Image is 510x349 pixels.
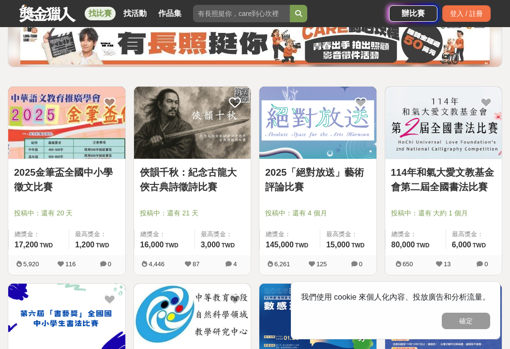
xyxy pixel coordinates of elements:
[15,229,63,239] span: 總獎金：
[149,260,165,268] span: 4,446
[316,260,327,268] span: 125
[452,229,496,239] span: 最高獎金：
[266,241,294,249] span: 145,000
[266,229,314,239] span: 總獎金：
[193,260,199,268] span: 87
[14,208,120,218] span: 投稿中：還有 20 天
[385,87,502,159] img: Cover Image
[473,242,486,249] span: TWD
[8,87,125,159] img: Cover Image
[444,260,450,268] span: 13
[201,241,220,249] span: 3,000
[193,5,290,22] input: 有長照挺你，care到心坎裡！青春出手，拍出照顧 影音徵件活動
[134,87,251,159] img: Cover Image
[403,260,413,268] span: 650
[15,241,38,249] span: 17,200
[20,21,490,64] img: f7c855b4-d01c-467d-b383-4c0caabe547d.jpg
[326,241,350,249] span: 15,000
[96,242,109,249] span: TWD
[391,165,496,194] a: 114年和氣大愛文教基金會第二屆全國書法比賽
[442,313,490,329] button: 確定
[75,241,94,249] span: 1,200
[85,7,116,20] a: 找比賽
[295,242,308,249] span: TWD
[442,5,491,22] div: 登入 / 註冊
[416,242,429,249] span: TWD
[201,229,245,239] span: 最高獎金：
[75,229,119,239] span: 最高獎金：
[391,208,496,218] span: 投稿中：還有 大約 1 個月
[274,260,290,268] span: 6,261
[140,241,164,249] span: 16,000
[222,242,235,249] span: TWD
[389,5,437,22] a: 辦比賽
[484,260,488,268] span: 0
[140,165,245,194] a: 俠韻千秋：紀念古龍大俠古典詩徵詩比賽
[452,241,471,249] span: 6,000
[154,7,185,20] a: 作品集
[140,208,245,218] span: 投稿中：還有 21 天
[233,260,237,268] span: 4
[14,165,120,194] a: 2025金筆盃全國中小學徵文比賽
[301,293,490,301] span: 我們使用 cookie 來個人化內容、投放廣告和分析流量。
[259,87,376,159] img: Cover Image
[359,260,362,268] span: 0
[140,229,189,239] span: 總獎金：
[40,242,53,249] span: TWD
[120,7,150,20] a: 找活動
[391,241,415,249] span: 80,000
[23,260,39,268] span: 5,920
[108,260,111,268] span: 0
[265,208,371,218] span: 投稿中：還有 4 個月
[65,260,76,268] span: 116
[165,242,178,249] span: TWD
[265,165,371,194] a: 2025「絕對放送」藝術評論比賽
[326,229,370,239] span: 最高獎金：
[391,229,440,239] span: 總獎金：
[351,242,364,249] span: TWD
